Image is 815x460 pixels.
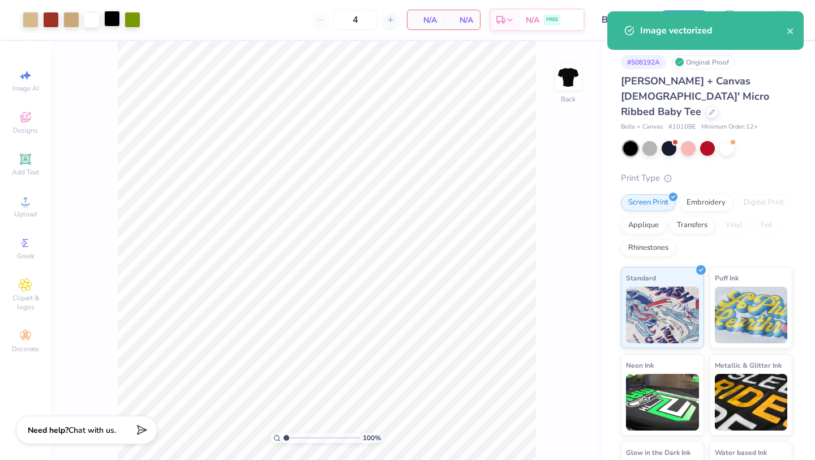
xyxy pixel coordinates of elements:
[526,14,539,26] span: N/A
[621,55,666,69] div: # 508192A
[621,172,792,185] div: Print Type
[6,293,45,312] span: Clipart & logos
[14,210,37,219] span: Upload
[13,126,38,135] span: Designs
[715,272,739,284] span: Puff Ink
[68,425,116,436] span: Chat with us.
[561,94,576,104] div: Back
[12,344,39,353] span: Decorate
[787,24,795,37] button: close
[414,14,437,26] span: N/A
[17,252,35,261] span: Greek
[557,66,580,88] img: Back
[621,240,676,257] div: Rhinestones
[715,359,782,371] span: Metallic & Glitter Ink
[626,359,654,371] span: Neon Ink
[640,24,787,37] div: Image vectorized
[626,287,699,343] img: Standard
[670,217,715,234] div: Transfers
[626,374,699,431] img: Neon Ink
[715,287,788,343] img: Puff Ink
[715,446,767,458] span: Water based Ink
[363,433,381,443] span: 100 %
[621,122,663,132] span: Bella + Canvas
[668,122,696,132] span: # 1010BE
[626,272,656,284] span: Standard
[621,217,666,234] div: Applique
[28,425,68,436] strong: Need help?
[701,122,758,132] span: Minimum Order: 12 +
[621,74,769,118] span: [PERSON_NAME] + Canvas [DEMOGRAPHIC_DATA]' Micro Ribbed Baby Tee
[736,194,791,211] div: Digital Print
[715,374,788,431] img: Metallic & Glitter Ink
[621,194,676,211] div: Screen Print
[546,16,558,24] span: FREE
[451,14,473,26] span: N/A
[672,55,735,69] div: Original Proof
[12,84,39,93] span: Image AI
[12,168,39,177] span: Add Text
[593,8,649,31] input: Untitled Design
[679,194,733,211] div: Embroidery
[718,217,750,234] div: Vinyl
[626,446,690,458] span: Glow in the Dark Ink
[753,217,780,234] div: Foil
[333,10,378,30] input: – –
